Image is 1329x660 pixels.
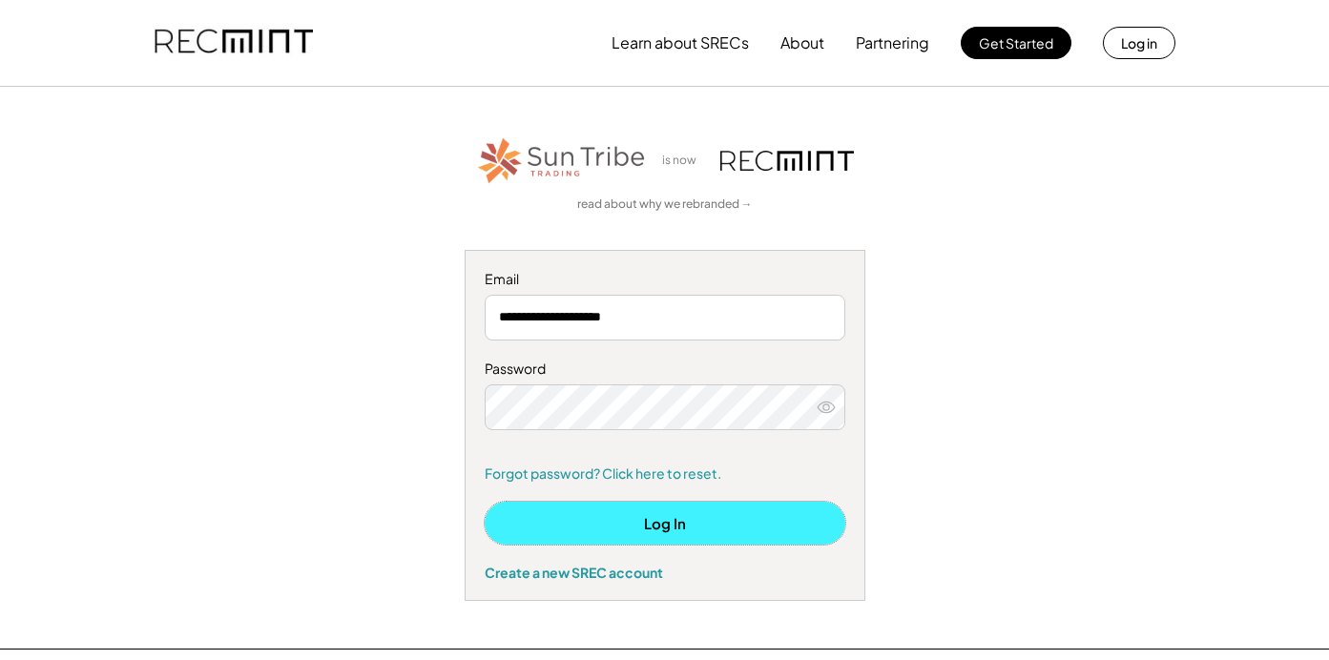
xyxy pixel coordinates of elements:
[485,270,845,289] div: Email
[1103,27,1175,59] button: Log in
[476,134,648,187] img: STT_Horizontal_Logo%2B-%2BColor.png
[657,153,711,169] div: is now
[155,10,313,75] img: recmint-logotype%403x.png
[961,27,1071,59] button: Get Started
[856,24,929,62] button: Partnering
[485,502,845,545] button: Log In
[577,196,753,213] a: read about why we rebranded →
[720,151,854,171] img: recmint-logotype%403x.png
[485,464,845,484] a: Forgot password? Click here to reset.
[485,564,845,581] div: Create a new SREC account
[485,360,845,379] div: Password
[780,24,824,62] button: About
[612,24,749,62] button: Learn about SRECs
